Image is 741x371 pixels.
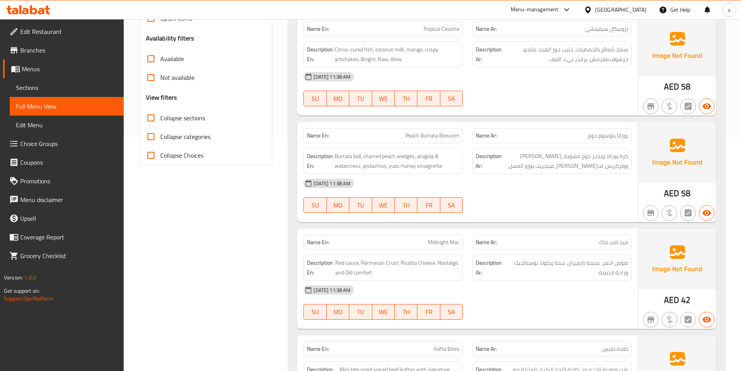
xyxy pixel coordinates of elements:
span: تروبيكال سيفيتشي [585,25,628,33]
button: SU [303,91,326,106]
button: WE [372,197,395,213]
a: Upsell [3,209,124,228]
button: Purchased item [662,312,677,327]
span: TH [398,306,414,318]
a: Sections [10,78,124,97]
h3: Availability filters [146,34,194,43]
strong: Description Ar: [476,258,504,277]
span: FR [420,93,437,104]
span: Choice Groups [20,139,117,148]
span: 58 [681,186,690,201]
span: TU [352,93,369,104]
a: Menus [3,60,124,78]
span: Menus [22,64,117,74]
button: Not has choices [680,205,696,221]
a: Promotions [3,172,124,190]
button: Not branch specific item [643,312,659,327]
span: سمك مُعالَج بالحمضيات، حليب جوز الهند، مانجو، خرشوف مقرمش. برايت، نيء، الايف. [503,45,628,64]
span: SA [443,306,460,318]
button: SA [440,91,463,106]
span: SA [443,93,460,104]
span: WE [375,93,392,104]
span: TH [398,200,414,211]
button: SA [440,197,463,213]
span: Edit Menu [16,120,117,130]
span: Upsell items [160,14,192,23]
button: FR [417,197,440,213]
span: Version: [4,273,23,283]
strong: Name Ar: [476,132,497,140]
button: SU [303,304,326,320]
button: Available [699,98,715,114]
img: Ae5nvW7+0k+MAAAAAElFTkSuQmCC [638,15,716,76]
a: Branches [3,41,124,60]
button: SU [303,197,326,213]
button: TH [395,304,417,320]
strong: Description En: [307,258,334,277]
span: SU [307,200,323,211]
button: TH [395,197,417,213]
button: Not branch specific item [643,205,659,221]
span: TU [352,200,369,211]
span: SU [307,306,323,318]
strong: Name En: [307,25,329,33]
a: Edit Menu [10,116,124,134]
strong: Name En: [307,238,329,246]
span: Full Menu View [16,102,117,111]
span: WE [375,200,392,211]
span: 58 [681,79,690,94]
span: Tropical Ceviche [423,25,459,33]
span: Upsell [20,214,117,223]
span: كفتة بايتس [602,345,628,353]
span: Menu disclaimer [20,195,117,204]
div: [GEOGRAPHIC_DATA] [595,5,646,14]
span: MO [330,200,346,211]
span: AED [664,79,679,94]
strong: Name Ar: [476,25,497,33]
a: Coupons [3,153,124,172]
a: Grocery Checklist [3,246,124,265]
button: TU [349,91,372,106]
span: Edit Restaurant [20,27,117,36]
button: MO [327,91,349,106]
button: TU [349,304,372,320]
span: Coupons [20,158,117,167]
button: FR [417,91,440,106]
span: a [728,5,730,14]
span: MO [330,93,346,104]
a: Full Menu View [10,97,124,116]
span: Sections [16,83,117,92]
strong: Name Ar: [476,238,497,246]
span: TU [352,306,369,318]
button: WE [372,91,395,106]
span: WE [375,306,392,318]
span: صوص احمر، عجينة بارميزان، جبنة ريكوتا. نوستالجيك وراحة قديمة. [506,258,628,277]
strong: Description Ar: [476,45,502,64]
span: ميد نايت ماك [599,238,628,246]
button: Available [699,205,715,221]
img: Ae5nvW7+0k+MAAAAAElFTkSuQmCC [638,122,716,183]
button: Not branch specific item [643,98,659,114]
span: [DATE] 11:38 AM [310,180,354,187]
button: FR [417,304,440,320]
button: WE [372,304,395,320]
span: AED [664,292,679,308]
span: SU [307,93,323,104]
img: Ae5nvW7+0k+MAAAAAElFTkSuQmCC [638,229,716,289]
span: Not available [160,73,194,82]
button: Available [699,312,715,327]
a: Support.OpsPlatform [4,294,53,304]
span: TH [398,93,414,104]
a: Coverage Report [3,228,124,246]
a: Edit Restaurant [3,22,124,41]
strong: Name En: [307,132,329,140]
span: Citrus-cured fish, coconut milk, mango, crispy artichokes. Bright. Raw. Alive. [335,45,459,64]
span: FR [420,306,437,318]
span: FR [420,200,437,211]
span: Grocery Checklist [20,251,117,260]
button: TH [395,91,417,106]
span: [DATE] 11:38 AM [310,287,354,294]
a: Choice Groups [3,134,124,153]
strong: Description Ar: [476,151,502,171]
span: 1.0.0 [24,273,36,283]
